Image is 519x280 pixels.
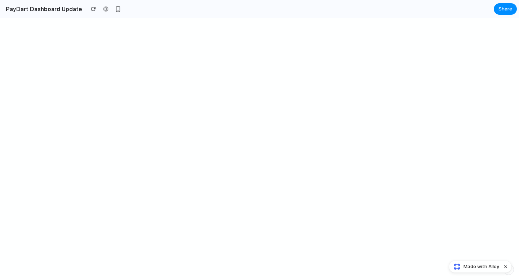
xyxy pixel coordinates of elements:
span: Share [498,5,512,13]
span: Made with Alloy [463,263,499,270]
h2: PayDart Dashboard Update [3,5,82,13]
button: Share [494,3,517,15]
button: Dismiss watermark [501,262,510,271]
a: Made with Alloy [449,263,500,270]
